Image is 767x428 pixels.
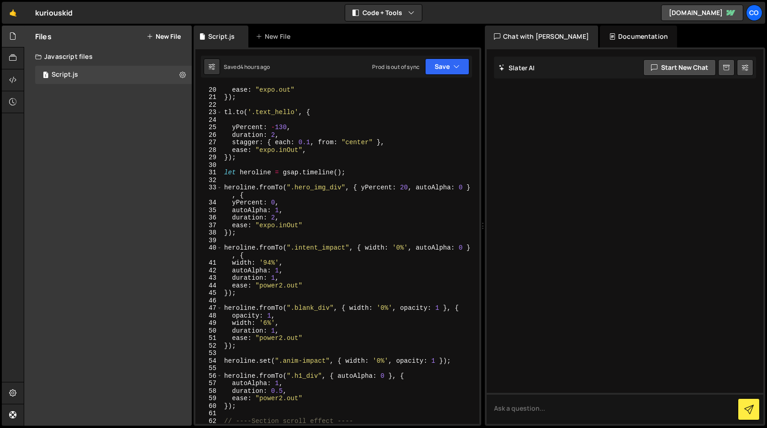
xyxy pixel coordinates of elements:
span: 1 [43,72,48,79]
div: 27 [195,139,222,146]
div: 29 [195,154,222,162]
div: 42 [195,267,222,275]
div: 54 [195,357,222,365]
div: 23 [195,109,222,116]
button: Save [425,58,469,75]
div: 49 [195,319,222,327]
div: Documentation [600,26,677,47]
div: 24 [195,116,222,124]
a: Co [746,5,762,21]
div: 46 [195,297,222,305]
div: New File [256,32,294,41]
div: Script.js [52,71,78,79]
div: 40 [195,244,222,259]
a: 🤙 [2,2,24,24]
button: Code + Tools [345,5,422,21]
div: 45 [195,289,222,297]
div: 51 [195,334,222,342]
div: 58 [195,387,222,395]
div: Javascript files [24,47,192,66]
div: Script.js [208,32,235,41]
div: 4 hours ago [240,63,270,71]
button: Start new chat [643,59,716,76]
div: 32 [195,177,222,184]
div: 57 [195,380,222,387]
div: 61 [195,410,222,418]
div: 53 [195,350,222,357]
div: 33 [195,184,222,199]
div: 56 [195,372,222,380]
button: New File [147,33,181,40]
div: 37 [195,222,222,230]
div: 60 [195,402,222,410]
div: Chat with [PERSON_NAME] [485,26,598,47]
div: 44 [195,282,222,290]
div: Prod is out of sync [372,63,420,71]
div: kuriouskid [35,7,73,18]
div: 31 [195,169,222,177]
div: 47 [195,304,222,312]
div: 26 [195,131,222,139]
div: 25 [195,124,222,131]
div: 48 [195,312,222,320]
div: 41 [195,259,222,267]
div: 38 [195,229,222,237]
div: 21 [195,94,222,101]
div: 34 [195,199,222,207]
div: 39 [195,237,222,245]
div: 35 [195,207,222,214]
div: 50 [195,327,222,335]
div: 22 [195,101,222,109]
div: Saved [224,63,270,71]
div: 30 [195,162,222,169]
div: 28 [195,146,222,154]
div: 20 [195,86,222,94]
div: 52 [195,342,222,350]
div: 36 [195,214,222,222]
h2: Slater AI [499,63,535,72]
div: 59 [195,395,222,402]
div: 55 [195,365,222,372]
a: [DOMAIN_NAME] [661,5,743,21]
div: 62 [195,418,222,425]
h2: Files [35,31,52,42]
div: 43 [195,274,222,282]
div: 16633/45317.js [35,66,192,84]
